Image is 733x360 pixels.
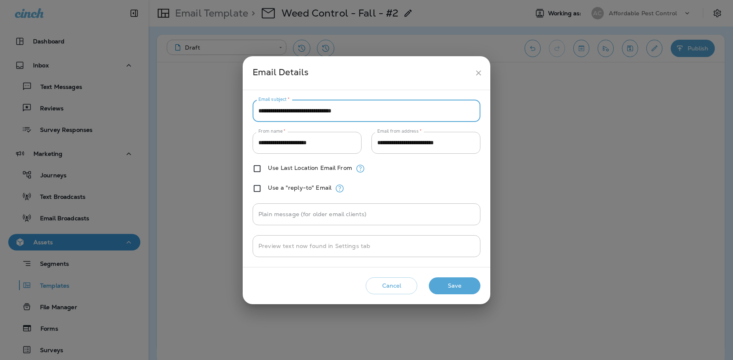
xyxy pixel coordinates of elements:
button: close [471,65,486,81]
label: From name [258,128,286,134]
button: Cancel [366,277,417,294]
button: Save [429,277,480,294]
label: Use Last Location Email From [268,165,352,171]
label: Email from address [377,128,421,134]
label: Email subject [258,96,290,103]
label: Use a "reply-to" Email [268,184,331,191]
div: Email Details [253,65,471,81]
